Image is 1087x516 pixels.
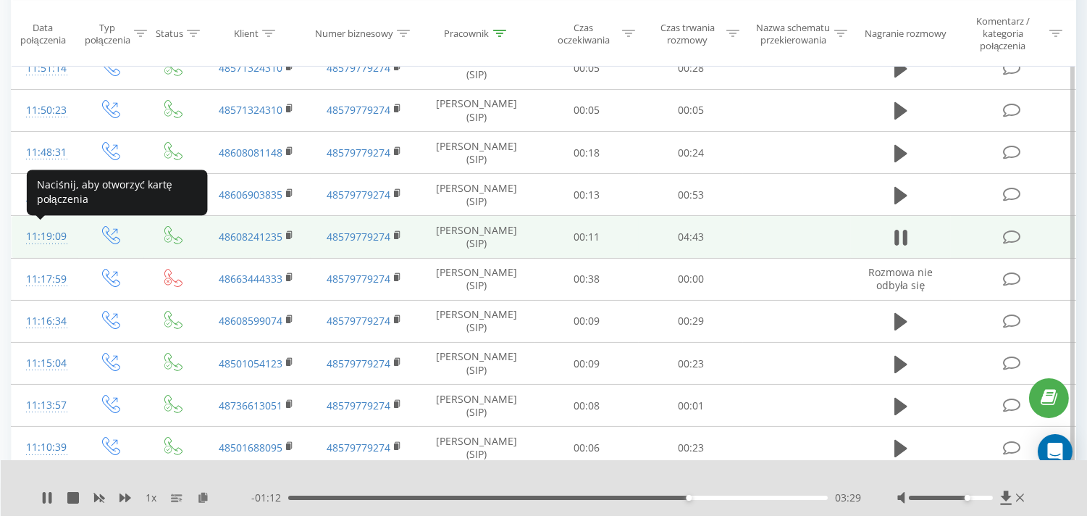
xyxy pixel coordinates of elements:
[835,491,861,505] span: 03:29
[26,307,63,336] div: 11:16:34
[234,28,259,40] div: Klient
[219,441,282,454] a: 48501688095
[219,272,282,286] a: 48663444333
[868,265,933,292] span: Rozmowa nie odbyła się
[327,314,390,328] a: 48579779274
[327,357,390,370] a: 48579779274
[327,188,390,201] a: 48579779274
[965,495,970,501] div: Accessibility label
[419,385,535,427] td: [PERSON_NAME] (SIP)
[26,265,63,294] div: 11:17:59
[535,300,639,342] td: 00:09
[865,28,947,40] div: Nagranie rozmowy
[327,230,390,244] a: 48579779274
[26,96,63,125] div: 11:50:23
[85,21,130,46] div: Typ połączenia
[419,427,535,469] td: [PERSON_NAME] (SIP)
[156,28,183,40] div: Status
[219,314,282,328] a: 48608599074
[327,441,390,454] a: 48579779274
[27,170,208,215] div: Naciśnij, aby otworzyć kartę połączenia
[219,357,282,370] a: 48501054123
[26,54,63,83] div: 11:51:14
[639,427,743,469] td: 00:23
[535,47,639,89] td: 00:05
[535,343,639,385] td: 00:09
[219,188,282,201] a: 48606903835
[26,391,63,420] div: 11:13:57
[327,103,390,117] a: 48579779274
[686,495,692,501] div: Accessibility label
[315,28,393,40] div: Numer biznesowy
[756,21,831,46] div: Nazwa schematu przekierowania
[535,258,639,300] td: 00:38
[639,300,743,342] td: 00:29
[26,138,63,167] div: 11:48:31
[639,258,743,300] td: 00:00
[445,28,490,40] div: Pracownik
[535,89,639,131] td: 00:05
[639,343,743,385] td: 00:23
[327,399,390,412] a: 48579779274
[419,174,535,216] td: [PERSON_NAME] (SIP)
[639,216,743,258] td: 04:43
[419,132,535,174] td: [PERSON_NAME] (SIP)
[639,385,743,427] td: 00:01
[419,47,535,89] td: [PERSON_NAME] (SIP)
[419,343,535,385] td: [PERSON_NAME] (SIP)
[652,21,723,46] div: Czas trwania rozmowy
[219,103,282,117] a: 48571324310
[251,491,288,505] span: - 01:12
[639,132,743,174] td: 00:24
[327,272,390,286] a: 48579779274
[219,230,282,244] a: 48608241235
[535,385,639,427] td: 00:08
[12,21,74,46] div: Data połączenia
[419,300,535,342] td: [PERSON_NAME] (SIP)
[535,174,639,216] td: 00:13
[1038,434,1073,469] div: Open Intercom Messenger
[535,216,639,258] td: 00:11
[419,216,535,258] td: [PERSON_NAME] (SIP)
[26,433,63,462] div: 11:10:39
[219,146,282,159] a: 48608081148
[327,146,390,159] a: 48579779274
[26,349,63,378] div: 11:15:04
[219,399,282,412] a: 48736613051
[639,89,743,131] td: 00:05
[639,174,743,216] td: 00:53
[535,427,639,469] td: 00:06
[26,222,63,251] div: 11:19:09
[419,89,535,131] td: [PERSON_NAME] (SIP)
[548,21,619,46] div: Czas oczekiwania
[219,61,282,75] a: 48571324310
[419,258,535,300] td: [PERSON_NAME] (SIP)
[535,132,639,174] td: 00:18
[146,491,156,505] span: 1 x
[639,47,743,89] td: 00:28
[327,61,390,75] a: 48579779274
[961,15,1046,52] div: Komentarz / kategoria połączenia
